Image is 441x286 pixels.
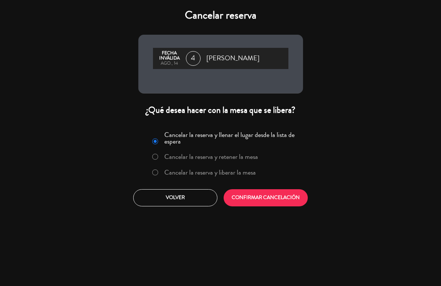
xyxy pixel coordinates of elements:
label: Cancelar la reserva y retener la mesa [164,153,258,160]
button: CONFIRMAR CANCELACIÓN [224,189,308,206]
div: Fecha inválida [157,51,182,61]
div: ago., 14 [157,61,182,66]
div: ¿Qué desea hacer con la mesa que se libera? [138,104,303,116]
span: [PERSON_NAME] [206,53,259,64]
label: Cancelar la reserva y llenar el lugar desde la lista de espera [164,131,298,145]
h4: Cancelar reserva [138,9,303,22]
span: 4 [186,51,201,66]
label: Cancelar la reserva y liberar la mesa [164,169,256,176]
button: Volver [133,189,217,206]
